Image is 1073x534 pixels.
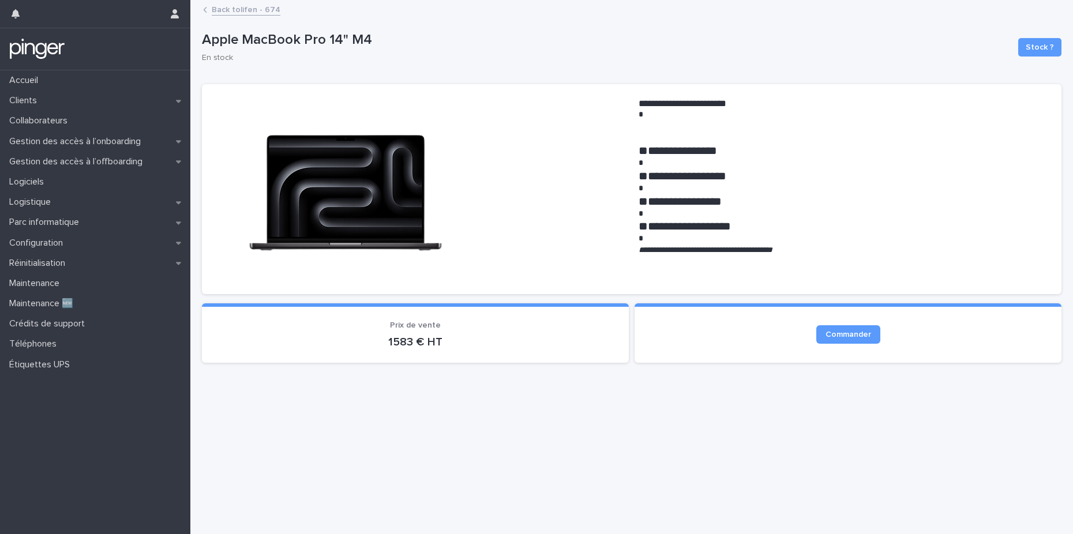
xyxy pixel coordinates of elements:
p: Maintenance [5,278,69,289]
img: -lHnbUUgtVgTPlvKZMSzW2gFUV9D7ncZZml86R8Q09c [216,98,475,271]
p: Apple MacBook Pro 14" M4 [202,32,1009,48]
p: Gestion des accès à l’onboarding [5,136,150,147]
img: mTgBEunGTSyRkCgitkcU [9,37,65,61]
p: Réinitialisation [5,258,74,269]
p: Maintenance 🆕 [5,298,82,309]
p: Collaborateurs [5,115,77,126]
p: Clients [5,95,46,106]
a: Commander [816,325,880,344]
p: Configuration [5,238,72,249]
a: Back tolifen - 674 [212,2,280,16]
span: Prix de vente [390,321,441,329]
p: Étiquettes UPS [5,359,79,370]
p: 1583 € HT [216,335,615,349]
p: Logiciels [5,176,53,187]
button: Stock ? [1018,38,1061,57]
p: En stock [202,53,1004,63]
p: Crédits de support [5,318,94,329]
p: Accueil [5,75,47,86]
p: Parc informatique [5,217,88,228]
span: Stock ? [1026,42,1054,53]
p: Logistique [5,197,60,208]
span: Commander [826,330,871,339]
p: Gestion des accès à l’offboarding [5,156,152,167]
p: Téléphones [5,339,66,349]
